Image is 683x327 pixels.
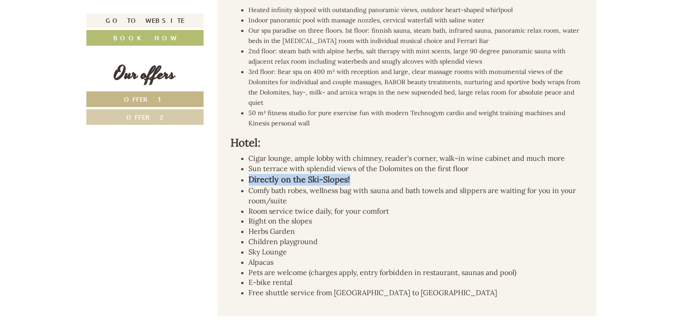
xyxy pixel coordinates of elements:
[249,257,584,267] li: Alpacas
[231,136,261,150] strong: Hotel:
[249,247,584,257] li: Sky Lounge
[86,13,204,28] a: Go to website
[249,237,584,247] li: Children playground
[86,30,204,46] a: Book now
[249,6,513,14] span: Heated infinity skypool with outstanding panoramic views, outdoor heart-shaped whirlpool
[124,95,166,103] span: Offer 1
[86,61,204,87] div: Our offers
[249,47,566,65] span: 2nd floor: steam bath with alpine herbs, salt therapy with mint scents, large 90 degree panoramic...
[249,109,566,127] span: 50 m² fitness studio for pure exercise fun with modern Technogym cardio and weight training machi...
[249,16,485,24] span: Indoor panoramic pool with massage nozzles, cervical waterfall with saline water
[249,277,584,288] li: E-bike rental
[249,216,584,226] li: Right on the slopes
[249,288,584,298] li: Free shuttle service from [GEOGRAPHIC_DATA] to [GEOGRAPHIC_DATA]
[249,68,581,107] span: 3rd floor: Bear spa on 400 m² with reception and large, clear massage rooms with monumental views...
[249,26,580,45] span: Our spa paradise on three floors. 1st floor: finnish sauna, steam bath, infrared sauna, panoramic...
[249,267,584,278] li: Pets are welcome (charges apply, entry forbidden in restaurant, saunas and pool)
[249,226,584,237] li: Herbs Garden
[249,185,584,206] li: Comfy bath robes, wellness bag with sauna and bath towels and slippers are waiting for you in you...
[249,163,584,174] li: Sun terrace with splendid views of the Dolomites on the first floor
[127,113,164,121] span: Offer 2
[249,174,350,185] strong: Directly on the Ski-Slopes!
[249,206,584,216] li: Room service twice daily, for your comfort
[249,153,584,163] li: Cigar lounge, ample lobby with chimney, reader's corner, walk-in wine cabinet and much more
